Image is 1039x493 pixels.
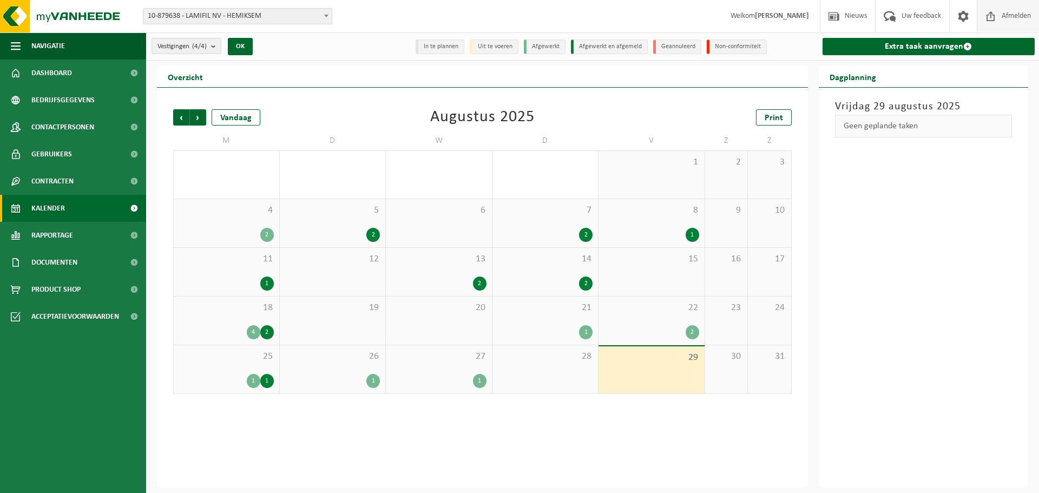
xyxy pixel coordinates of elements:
li: Afgewerkt [524,40,565,54]
span: Product Shop [31,276,81,303]
span: 10-879638 - LAMIFIL NV - HEMIKSEM [143,9,332,24]
td: D [280,131,386,150]
div: 1 [366,374,380,388]
span: Rapportage [31,222,73,249]
span: 21 [498,302,593,314]
td: V [599,131,705,150]
div: 1 [579,325,593,339]
span: 22 [604,302,699,314]
span: 19 [285,302,380,314]
div: 2 [366,228,380,242]
li: Afgewerkt en afgemeld [571,40,648,54]
span: 3 [753,156,785,168]
span: 11 [179,253,274,265]
span: 10 [753,205,785,216]
span: 5 [285,205,380,216]
strong: [PERSON_NAME] [755,12,809,20]
div: 1 [686,228,699,242]
div: 2 [686,325,699,339]
span: 28 [498,351,593,363]
div: 4 [247,325,260,339]
span: 1 [604,156,699,168]
span: 29 [604,352,699,364]
span: Gebruikers [31,141,72,168]
div: 2 [473,277,486,291]
h3: Vrijdag 29 augustus 2025 [835,98,1012,115]
span: Contactpersonen [31,114,94,141]
span: 6 [391,205,486,216]
span: 12 [285,253,380,265]
button: Vestigingen(4/4) [152,38,221,54]
div: 2 [260,325,274,339]
div: Vandaag [212,109,260,126]
span: Contracten [31,168,74,195]
li: Geannuleerd [653,40,701,54]
span: Kalender [31,195,65,222]
span: 15 [604,253,699,265]
span: 30 [711,351,742,363]
span: 7 [498,205,593,216]
span: 24 [753,302,785,314]
td: D [492,131,599,150]
li: Uit te voeren [470,40,518,54]
span: Vorige [173,109,189,126]
div: Augustus 2025 [430,109,535,126]
span: 14 [498,253,593,265]
div: 1 [260,374,274,388]
a: Extra taak aanvragen [823,38,1035,55]
span: 8 [604,205,699,216]
li: In te plannen [416,40,464,54]
count: (4/4) [192,43,207,50]
span: 17 [753,253,785,265]
td: W [386,131,492,150]
td: Z [748,131,791,150]
span: 4 [179,205,274,216]
div: 2 [579,277,593,291]
span: Documenten [31,249,77,276]
span: 9 [711,205,742,216]
span: 23 [711,302,742,314]
span: 10-879638 - LAMIFIL NV - HEMIKSEM [143,8,332,24]
div: 2 [260,228,274,242]
span: Print [765,114,783,122]
td: M [173,131,280,150]
div: 1 [260,277,274,291]
span: 20 [391,302,486,314]
span: 16 [711,253,742,265]
span: Acceptatievoorwaarden [31,303,119,330]
span: Dashboard [31,60,72,87]
span: 26 [285,351,380,363]
div: Geen geplande taken [835,115,1012,137]
span: 13 [391,253,486,265]
div: 1 [247,374,260,388]
h2: Dagplanning [819,66,887,87]
span: 27 [391,351,486,363]
span: Volgende [190,109,206,126]
h2: Overzicht [157,66,214,87]
span: Navigatie [31,32,65,60]
button: OK [228,38,253,55]
div: 1 [473,374,486,388]
span: 18 [179,302,274,314]
li: Non-conformiteit [707,40,767,54]
span: 31 [753,351,785,363]
span: Vestigingen [157,38,207,55]
span: 25 [179,351,274,363]
span: Bedrijfsgegevens [31,87,95,114]
span: 2 [711,156,742,168]
td: Z [705,131,748,150]
div: 2 [579,228,593,242]
a: Print [756,109,792,126]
